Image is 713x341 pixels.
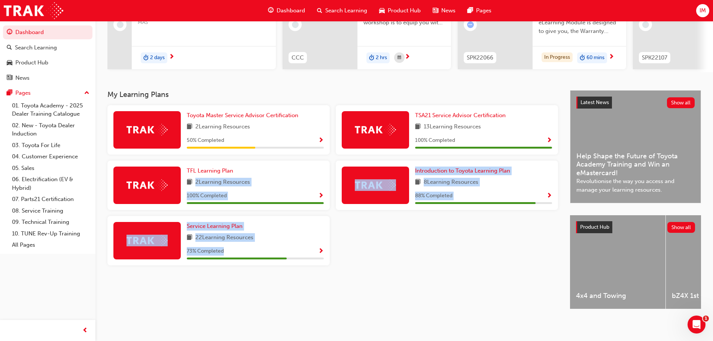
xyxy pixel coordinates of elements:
span: guage-icon [268,6,274,15]
span: calendar-icon [397,53,401,63]
span: search-icon [7,45,12,51]
a: search-iconSearch Learning [311,3,373,18]
a: 04. Customer Experience [9,151,92,162]
a: 05. Sales [9,162,92,174]
span: next-icon [169,54,174,61]
a: 10. TUNE Rev-Up Training [9,228,92,240]
span: Introduction to Toyota Learning Plan [415,167,510,174]
button: DashboardSearch LearningProduct HubNews [3,24,92,86]
span: Pages [476,6,491,15]
button: Show all [667,222,695,233]
iframe: Intercom live chat [688,316,706,334]
span: news-icon [7,75,12,82]
span: book-icon [187,122,192,132]
span: car-icon [7,60,12,66]
span: Show Progress [318,193,324,200]
span: Search Learning [325,6,367,15]
button: Pages [3,86,92,100]
span: book-icon [415,178,421,187]
span: next-icon [405,54,410,61]
span: 4x4 and Towing [576,292,659,300]
a: Dashboard [3,25,92,39]
img: Trak [355,179,396,191]
span: 73 % Completed [187,247,224,256]
span: search-icon [317,6,322,15]
span: learningRecordVerb_NONE-icon [117,21,124,28]
span: guage-icon [7,29,12,36]
a: car-iconProduct Hub [373,3,427,18]
a: 06. Electrification (EV & Hybrid) [9,174,92,194]
a: 09. Technical Training [9,216,92,228]
span: duration-icon [580,53,585,63]
span: next-icon [609,54,614,61]
span: Revolutionise the way you access and manage your learning resources. [576,177,695,194]
a: Product Hub [3,56,92,70]
span: IM [700,6,706,15]
img: Trak [127,124,168,136]
div: Search Learning [15,43,57,52]
a: All Pages [9,239,92,251]
span: Latest News [581,99,609,106]
span: book-icon [187,178,192,187]
span: learningRecordVerb_ATTEMPT-icon [467,21,474,28]
span: Show Progress [318,248,324,255]
span: 13 Learning Resources [424,122,481,132]
button: Show Progress [546,136,552,145]
a: Product HubShow all [576,221,695,233]
span: 2 Learning Resources [195,178,250,187]
span: learningRecordVerb_NONE-icon [292,21,299,28]
span: Dashboard [277,6,305,15]
a: news-iconNews [427,3,461,18]
a: 07. Parts21 Certification [9,194,92,205]
button: Show Progress [546,191,552,201]
a: Introduction to Toyota Learning Plan [415,167,513,175]
a: 01. Toyota Academy - 2025 Dealer Training Catalogue [9,100,92,120]
a: Latest NewsShow allHelp Shape the Future of Toyota Academy Training and Win an eMastercard!Revolu... [570,90,701,203]
h3: My Learning Plans [107,90,558,99]
span: Show Progress [546,193,552,200]
div: In Progress [542,52,573,63]
div: Product Hub [15,58,48,67]
button: Show all [667,97,695,108]
span: learningRecordVerb_NONE-icon [642,21,649,28]
a: Latest NewsShow all [576,97,695,109]
button: IM [696,4,709,17]
span: up-icon [84,88,89,98]
span: book-icon [187,233,192,243]
span: Product Hub [388,6,421,15]
span: news-icon [433,6,438,15]
img: Trak [4,2,63,19]
img: Trak [127,179,168,191]
span: News [441,6,455,15]
a: TFL Learning Plan [187,167,236,175]
span: TSA21 Service Advisor Certification [415,112,506,119]
button: Show Progress [318,247,324,256]
span: 100 % Completed [187,192,227,200]
a: 4x4 and Towing [570,215,665,309]
span: Product Hub [580,224,609,230]
span: pages-icon [7,90,12,97]
a: Toyota Master Service Advisor Certification [187,111,301,120]
a: TSA21 Service Advisor Certification [415,111,509,120]
span: Service Learning Plan [187,223,243,229]
span: car-icon [379,6,385,15]
span: MAS [138,18,270,27]
div: Pages [15,89,31,97]
a: News [3,71,92,85]
a: 03. Toyota For Life [9,140,92,151]
span: duration-icon [369,53,374,63]
span: 60 mins [586,54,604,62]
span: Show Progress [546,137,552,144]
a: pages-iconPages [461,3,497,18]
div: News [15,74,30,82]
span: 2 hrs [376,54,387,62]
a: guage-iconDashboard [262,3,311,18]
img: Trak [127,235,168,246]
span: book-icon [415,122,421,132]
span: 2 Learning Resources [195,122,250,132]
span: TFL Learning Plan [187,167,233,174]
span: 50 % Completed [187,136,224,145]
span: pages-icon [467,6,473,15]
span: Show Progress [318,137,324,144]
